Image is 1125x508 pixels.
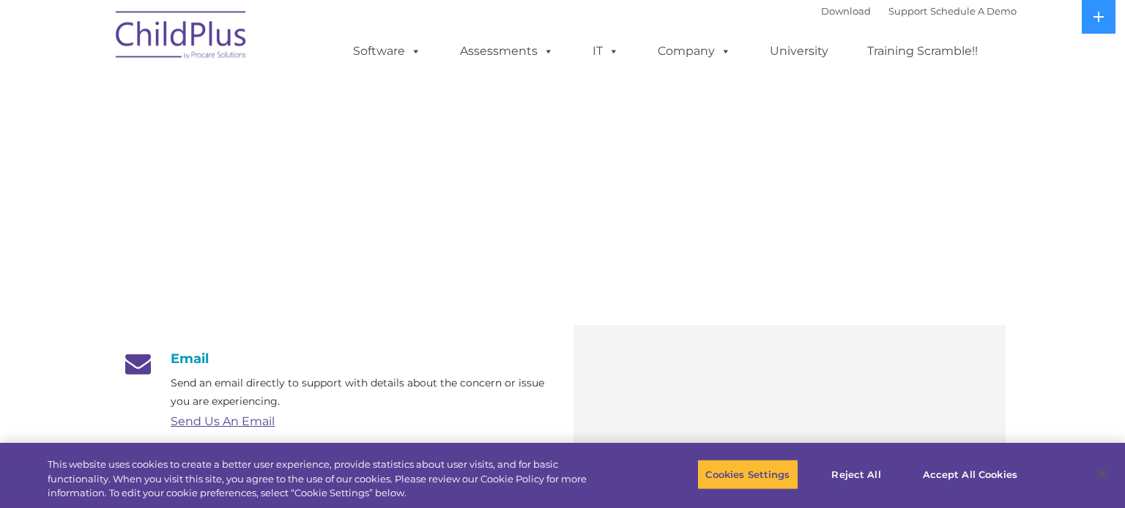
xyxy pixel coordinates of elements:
a: Download [821,5,871,17]
h4: Email [119,351,552,367]
button: Accept All Cookies [915,459,1025,490]
a: Training Scramble!! [853,37,992,66]
button: Close [1085,458,1118,490]
div: This website uses cookies to create a better user experience, provide statistics about user visit... [48,457,619,501]
button: Cookies Settings [697,459,798,490]
img: ChildPlus by Procare Solutions [108,1,255,74]
a: University [755,37,843,66]
a: Support [888,5,927,17]
font: | [821,5,1017,17]
button: Reject All [811,459,902,490]
a: IT [578,37,634,66]
a: Schedule A Demo [930,5,1017,17]
a: Assessments [445,37,568,66]
a: Company [643,37,746,66]
a: Send Us An Email [171,414,275,428]
p: Send an email directly to support with details about the concern or issue you are experiencing. [171,374,552,411]
a: Software [338,37,436,66]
